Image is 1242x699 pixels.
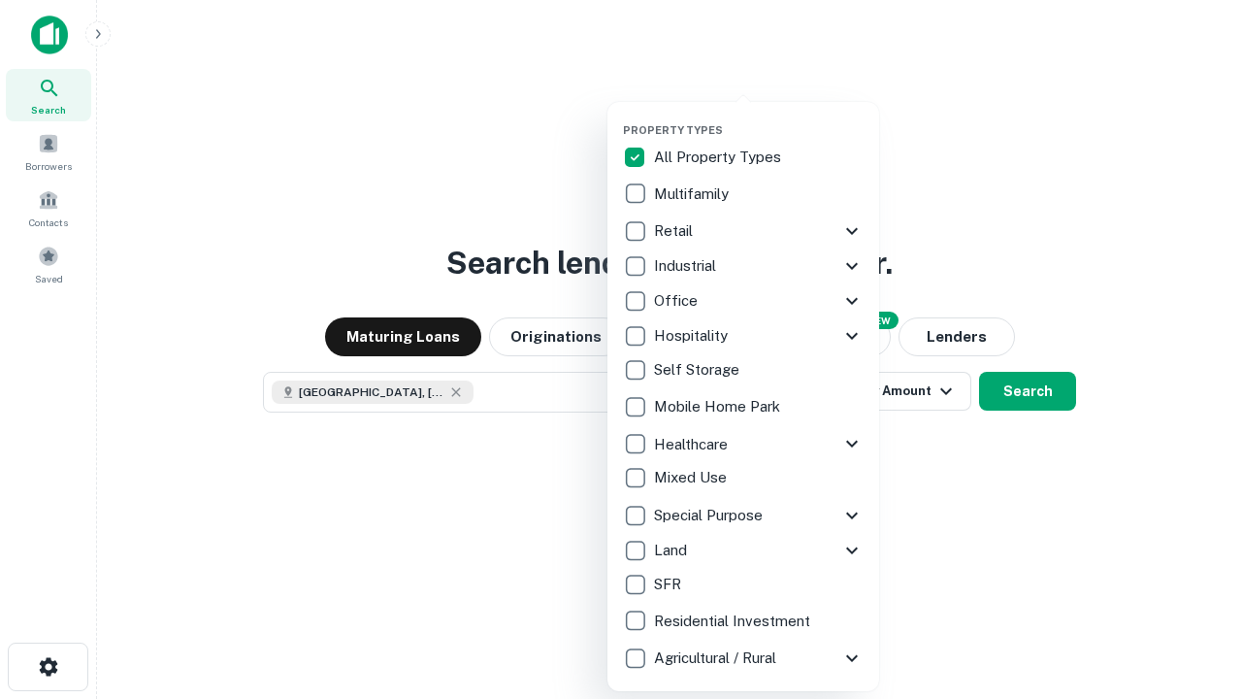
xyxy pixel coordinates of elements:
div: Office [623,283,864,318]
p: Special Purpose [654,504,767,527]
p: Agricultural / Rural [654,647,780,670]
p: Mixed Use [654,466,731,489]
div: Retail [623,214,864,249]
div: Agricultural / Rural [623,641,864,676]
p: Office [654,289,702,313]
div: Healthcare [623,426,864,461]
p: Residential Investment [654,610,814,633]
div: Land [623,533,864,568]
p: Mobile Home Park [654,395,784,418]
p: Land [654,539,691,562]
p: Multifamily [654,183,733,206]
p: Self Storage [654,358,743,382]
p: Industrial [654,254,720,278]
iframe: Chat Widget [1145,544,1242,637]
div: Industrial [623,249,864,283]
span: Property Types [623,124,723,136]
div: Special Purpose [623,498,864,533]
p: All Property Types [654,146,785,169]
p: Healthcare [654,433,732,456]
p: SFR [654,573,685,596]
p: Hospitality [654,324,732,348]
div: Hospitality [623,318,864,353]
p: Retail [654,219,697,243]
